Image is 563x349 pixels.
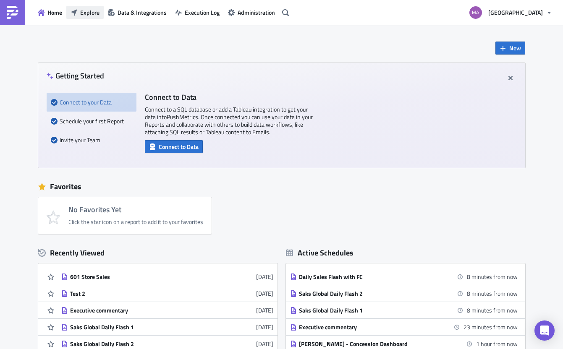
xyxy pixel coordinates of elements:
[256,306,273,315] time: 2025-09-25T17:07:05Z
[104,6,171,19] button: Data & Integrations
[38,180,525,193] div: Favorites
[70,290,217,297] div: Test 2
[66,6,104,19] button: Explore
[286,248,354,258] div: Active Schedules
[495,42,525,55] button: New
[68,218,203,226] div: Click the star icon on a report to add it to your favorites
[256,289,273,298] time: 2025-09-26T14:58:46Z
[467,272,518,281] time: 2025-09-30 09:15
[6,6,19,19] img: PushMetrics
[256,339,273,348] time: 2025-09-25T13:53:55Z
[68,206,203,214] h4: No Favorites Yet
[238,8,275,17] span: Administration
[185,8,220,17] span: Execution Log
[47,71,104,80] h4: Getting Started
[80,8,100,17] span: Explore
[290,285,518,302] a: Saks Global Daily Flash 28 minutes from now
[509,44,521,52] span: New
[476,339,518,348] time: 2025-09-30 10:30
[299,323,446,331] div: Executive commentary
[171,6,224,19] button: Execution Log
[47,8,62,17] span: Home
[463,323,518,331] time: 2025-09-30 09:30
[467,306,518,315] time: 2025-09-30 09:15
[159,142,199,151] span: Connect to Data
[464,3,557,22] button: [GEOGRAPHIC_DATA]
[51,93,132,112] div: Connect to your Data
[224,6,279,19] button: Administration
[299,307,446,314] div: Saks Global Daily Flash 1
[145,93,313,102] h4: Connect to Data
[469,5,483,20] img: Avatar
[488,8,543,17] span: [GEOGRAPHIC_DATA]
[145,140,203,153] button: Connect to Data
[61,319,273,335] a: Saks Global Daily Flash 1[DATE]
[290,302,518,318] a: Saks Global Daily Flash 18 minutes from now
[467,289,518,298] time: 2025-09-30 09:15
[61,268,273,285] a: 601 Store Sales[DATE]
[299,290,446,297] div: Saks Global Daily Flash 2
[70,323,217,331] div: Saks Global Daily Flash 1
[118,8,167,17] span: Data & Integrations
[38,247,278,259] div: Recently Viewed
[534,320,555,341] div: Open Intercom Messenger
[299,340,446,348] div: [PERSON_NAME] - Concession Dashboard
[70,307,217,314] div: Executive commentary
[51,112,132,130] div: Schedule your first Report
[34,6,66,19] button: Home
[61,302,273,318] a: Executive commentary[DATE]
[299,273,446,281] div: Daily Sales Flash with FC
[290,319,518,335] a: Executive commentary23 minutes from now
[290,268,518,285] a: Daily Sales Flash with FC8 minutes from now
[256,323,273,331] time: 2025-09-25T17:05:33Z
[145,106,313,136] p: Connect to a SQL database or add a Tableau integration to get your data into PushMetrics . Once c...
[256,272,273,281] time: 2025-09-26T15:00:46Z
[70,340,217,348] div: Saks Global Daily Flash 2
[70,273,217,281] div: 601 Store Sales
[145,141,203,150] a: Connect to Data
[61,285,273,302] a: Test 2[DATE]
[51,130,132,149] div: Invite your Team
